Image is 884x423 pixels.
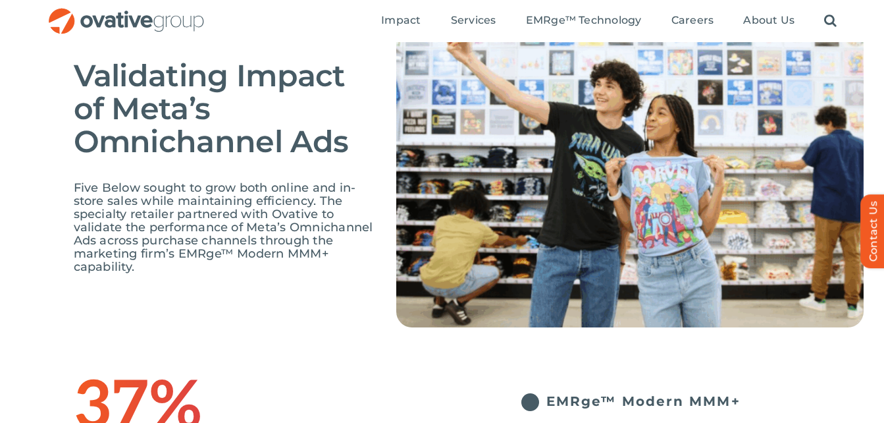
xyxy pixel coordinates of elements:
a: EMRge™ Technology [526,14,642,28]
a: Impact [381,14,421,28]
span: Services [451,14,496,27]
a: About Us [743,14,794,28]
span: EMRge™ Technology [526,14,642,27]
a: OG_Full_horizontal_RGB [47,7,205,19]
a: Services [451,14,496,28]
span: Impact [381,14,421,27]
h5: EMRge™ Modern MMM+ [546,393,864,409]
span: About Us [743,14,794,27]
a: Careers [671,14,714,28]
span: Five Below sought to grow both online and in-store sales while maintaining efficiency. The specia... [74,181,373,274]
a: Search [824,14,837,28]
span: Validating Impact of Meta’s Omnichannel Ads [74,57,349,160]
span: Careers [671,14,714,27]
